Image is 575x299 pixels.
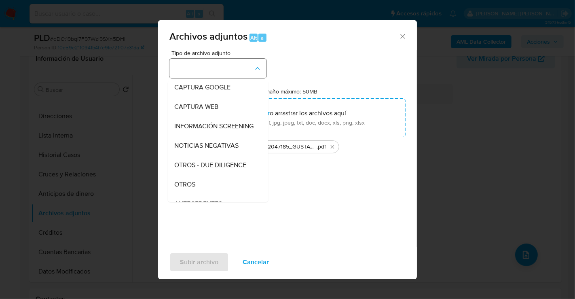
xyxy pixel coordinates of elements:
[174,161,246,169] span: OTROS - DUE DILIGENCE
[243,253,269,271] span: Cancelar
[232,252,279,272] button: Cancelar
[174,122,254,130] span: INFORMACIÓN SCREENING
[328,142,337,152] button: Eliminar 632047185_GUSTAVO ADOLFO IZQUIERDO ALCUDIA_AGO25.pdf
[261,34,264,42] span: a
[261,143,317,151] span: 632047185_GUSTAVO [PERSON_NAME] ALCUDIA_AGO25
[260,88,318,95] label: Tamaño máximo: 50MB
[174,200,222,208] span: ANTECEDENTES
[174,180,195,189] span: OTROS
[169,137,406,153] ul: Archivos seleccionados
[169,29,247,43] span: Archivos adjuntos
[250,34,257,42] span: Alt
[317,143,326,151] span: .pdf
[399,32,406,40] button: Cerrar
[174,83,230,91] span: CAPTURA GOOGLE
[171,50,268,56] span: Tipo de archivo adjunto
[174,103,218,111] span: CAPTURA WEB
[174,142,239,150] span: NOTICIAS NEGATIVAS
